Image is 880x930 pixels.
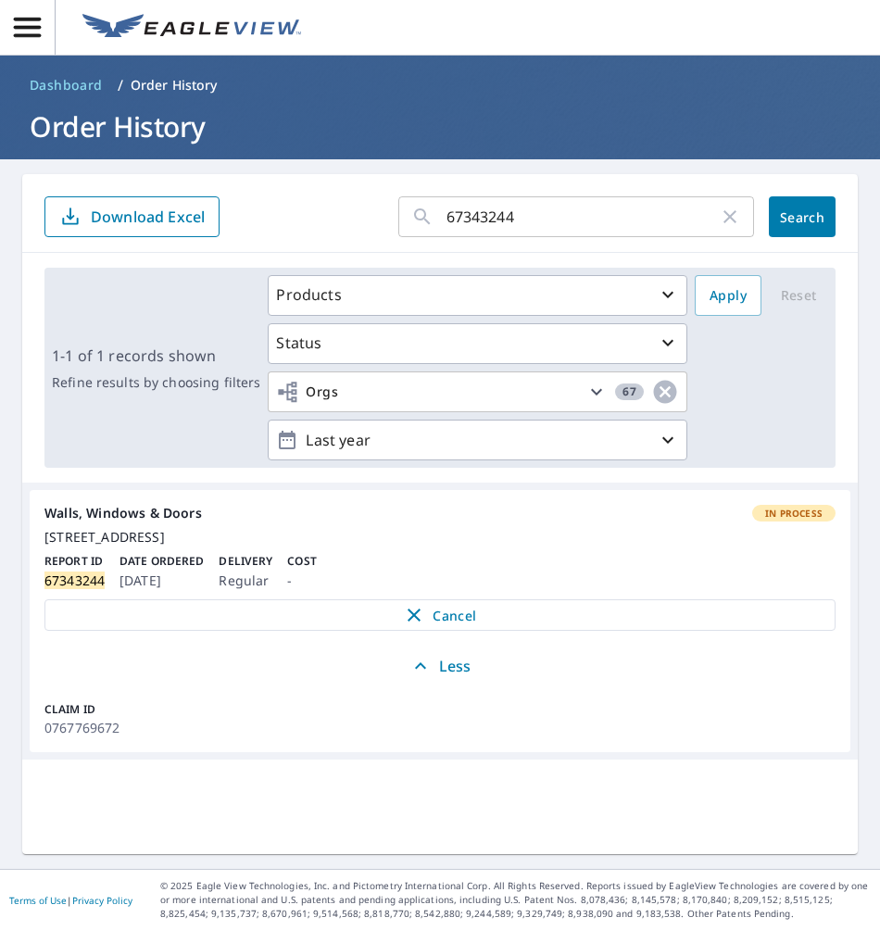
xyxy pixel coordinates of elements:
h1: Order History [22,107,858,145]
span: Cancel [64,604,816,626]
p: - [287,570,316,592]
p: Date Ordered [119,553,204,570]
div: Walls, Windows & Doors [44,505,836,522]
input: Address, Report #, Claim ID, etc. [446,191,719,243]
nav: breadcrumb [22,70,858,100]
a: Privacy Policy [72,894,132,907]
span: 67 [615,385,644,398]
p: Cost [287,553,316,570]
p: Delivery [219,553,272,570]
span: In Process [754,507,834,520]
a: Dashboard [22,70,110,100]
p: Regular [219,570,272,592]
p: | [9,895,132,906]
a: Walls, Windows & DoorsIn Process[STREET_ADDRESS]Report ID67343244Date Ordered[DATE]DeliveryRegula... [30,490,850,646]
a: Terms of Use [9,894,67,907]
p: © 2025 Eagle View Technologies, Inc. and Pictometry International Corp. All Rights Reserved. Repo... [160,879,871,921]
p: 0767769672 [44,718,156,737]
p: Download Excel [91,207,205,227]
button: Products [268,275,687,316]
div: [STREET_ADDRESS] [44,529,836,546]
button: Cancel [44,599,836,631]
button: Less [30,646,850,686]
span: Apply [710,284,747,308]
p: Less [409,655,471,677]
span: Orgs [276,381,338,404]
img: EV Logo [82,14,301,42]
span: Dashboard [30,76,103,94]
p: Status [276,332,321,354]
li: / [118,74,123,96]
button: Download Excel [44,196,220,237]
span: Search [784,208,821,226]
p: Report ID [44,553,105,570]
a: EV Logo [71,3,312,53]
button: Last year [268,420,687,460]
button: Search [769,196,836,237]
button: Status [268,323,687,364]
p: [DATE] [119,570,204,592]
p: Order History [131,76,218,94]
p: Products [276,283,341,306]
button: Orgs67 [268,371,687,412]
mark: 67343244 [44,572,105,589]
p: 1-1 of 1 records shown [52,345,260,367]
button: Apply [695,275,761,316]
p: Refine results by choosing filters [52,374,260,391]
p: Claim ID [44,701,156,718]
p: Last year [298,424,657,457]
